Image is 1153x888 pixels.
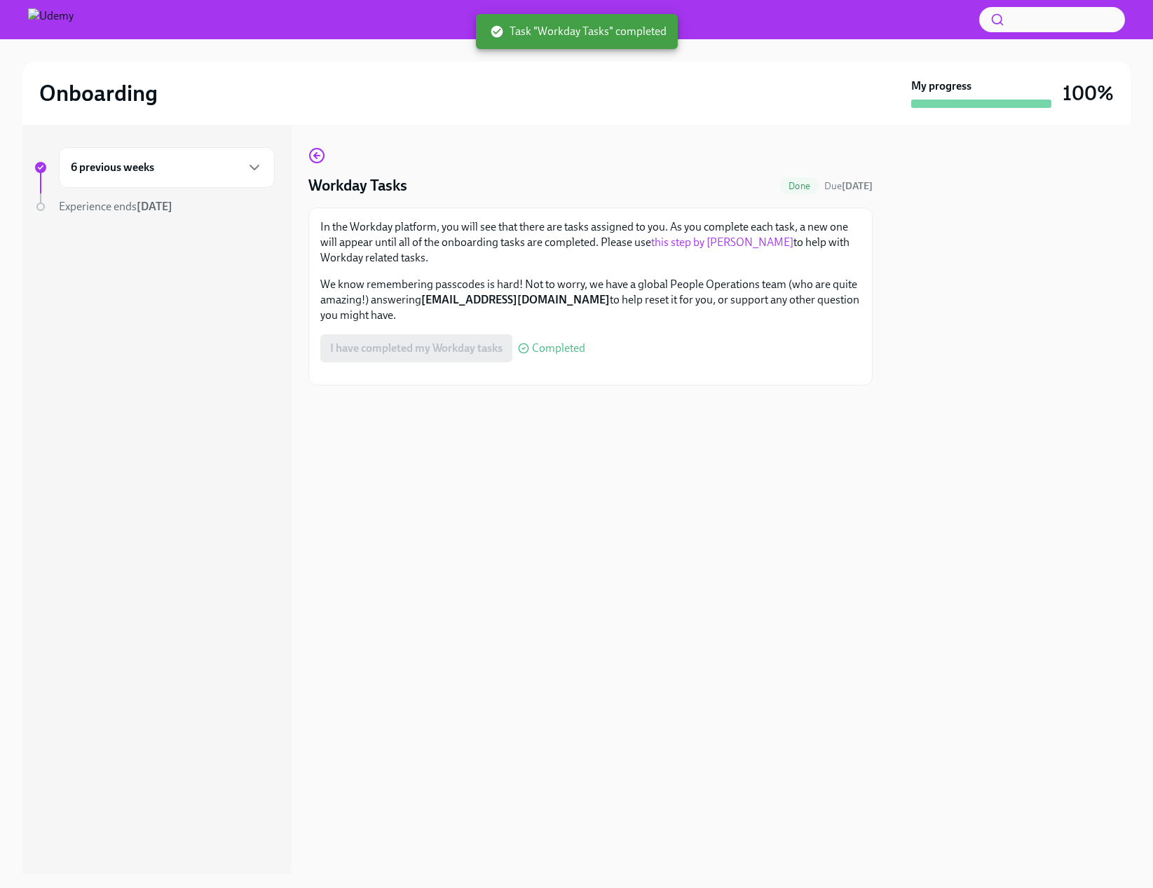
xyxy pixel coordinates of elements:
strong: [EMAIL_ADDRESS][DOMAIN_NAME] [421,293,610,306]
a: this step by [PERSON_NAME] [651,235,793,249]
p: In the Workday platform, you will see that there are tasks assigned to you. As you complete each ... [320,219,861,266]
span: Task "Workday Tasks" completed [490,24,667,39]
h4: Workday Tasks [308,175,407,196]
span: Done [780,181,819,191]
span: Completed [532,343,585,354]
strong: [DATE] [137,200,172,213]
h3: 100% [1063,81,1114,106]
img: Udemy [28,8,74,31]
strong: My progress [911,78,971,94]
strong: [DATE] [842,180,873,192]
h6: 6 previous weeks [71,160,154,175]
h2: Onboarding [39,79,158,107]
span: Due [824,180,873,192]
span: Experience ends [59,200,172,213]
div: 6 previous weeks [59,147,275,188]
p: We know remembering passcodes is hard! Not to worry, we have a global People Operations team (who... [320,277,861,323]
